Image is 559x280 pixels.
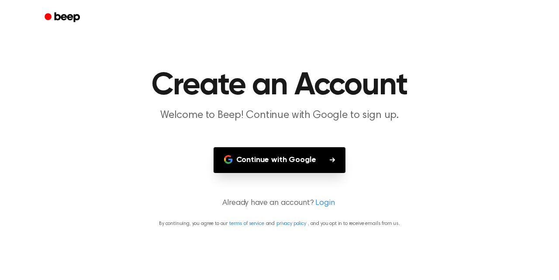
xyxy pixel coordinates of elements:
p: Welcome to Beep! Continue with Google to sign up. [112,108,447,123]
a: Beep [38,9,88,26]
a: Login [315,197,335,209]
button: Continue with Google [214,147,346,173]
p: Already have an account? [10,197,549,209]
a: privacy policy [276,221,306,226]
h1: Create an Account [56,70,503,101]
p: By continuing, you agree to our and , and you opt in to receive emails from us. [10,220,549,228]
a: terms of service [229,221,264,226]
